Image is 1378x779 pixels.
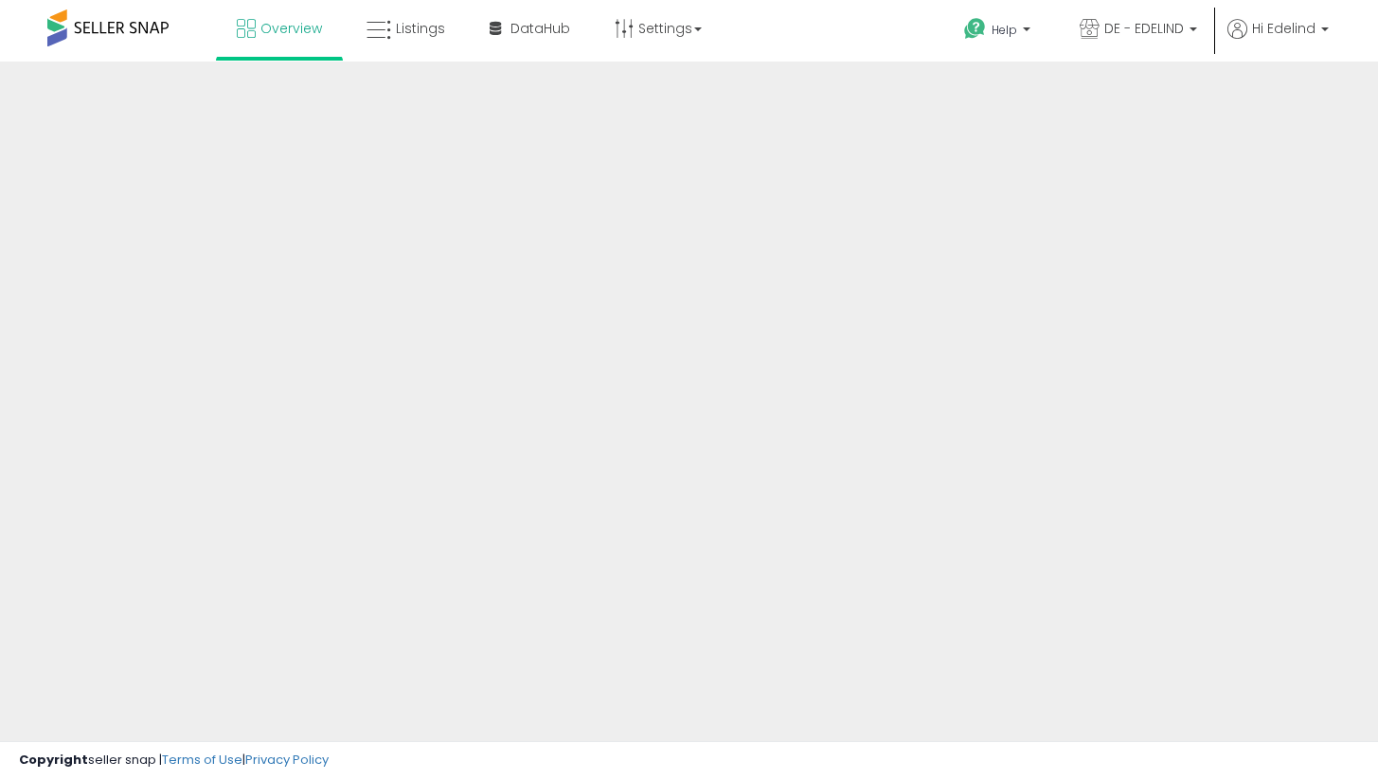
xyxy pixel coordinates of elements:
[1252,19,1315,38] span: Hi Edelind
[19,751,88,769] strong: Copyright
[963,17,987,41] i: Get Help
[1227,19,1329,62] a: Hi Edelind
[245,751,329,769] a: Privacy Policy
[19,752,329,770] div: seller snap | |
[510,19,570,38] span: DataHub
[949,3,1049,62] a: Help
[992,22,1017,38] span: Help
[260,19,322,38] span: Overview
[396,19,445,38] span: Listings
[162,751,242,769] a: Terms of Use
[1104,19,1184,38] span: DE - EDELIND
